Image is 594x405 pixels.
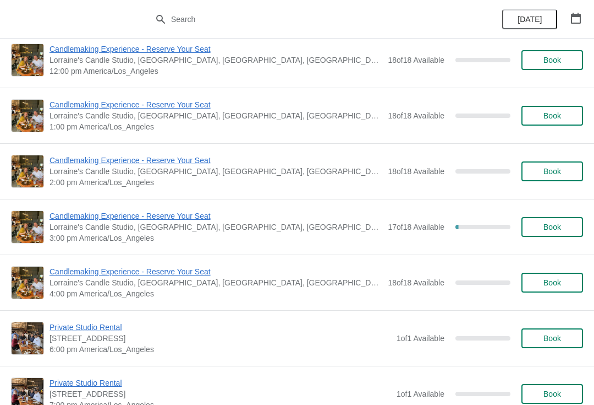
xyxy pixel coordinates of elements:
span: 17 of 18 Available [388,223,444,231]
img: Private Studio Rental | 215 Market St suite 1a, Seabrook, WA 98571, USA | 6:00 pm America/Los_Ang... [12,322,43,354]
button: Book [521,273,583,293]
button: Book [521,384,583,404]
span: Candlemaking Experience - Reserve Your Seat [50,266,382,277]
button: Book [521,328,583,348]
span: Lorraine's Candle Studio, [GEOGRAPHIC_DATA], [GEOGRAPHIC_DATA], [GEOGRAPHIC_DATA], [GEOGRAPHIC_DATA] [50,277,382,288]
span: Lorraine's Candle Studio, [GEOGRAPHIC_DATA], [GEOGRAPHIC_DATA], [GEOGRAPHIC_DATA], [GEOGRAPHIC_DATA] [50,55,382,66]
span: Candlemaking Experience - Reserve Your Seat [50,210,382,222]
span: Book [543,56,561,64]
span: 2:00 pm America/Los_Angeles [50,177,382,188]
img: Candlemaking Experience - Reserve Your Seat | Lorraine's Candle Studio, Market Street, Pacific Be... [12,100,43,132]
span: Book [543,167,561,176]
span: Book [543,111,561,120]
span: Book [543,334,561,343]
span: Book [543,223,561,231]
span: Lorraine's Candle Studio, [GEOGRAPHIC_DATA], [GEOGRAPHIC_DATA], [GEOGRAPHIC_DATA], [GEOGRAPHIC_DATA] [50,166,382,177]
span: [STREET_ADDRESS] [50,388,391,399]
span: 18 of 18 Available [388,56,444,64]
span: 18 of 18 Available [388,167,444,176]
span: 4:00 pm America/Los_Angeles [50,288,382,299]
span: 18 of 18 Available [388,111,444,120]
img: Candlemaking Experience - Reserve Your Seat | Lorraine's Candle Studio, Market Street, Pacific Be... [12,155,43,187]
span: 6:00 pm America/Los_Angeles [50,344,391,355]
span: Candlemaking Experience - Reserve Your Seat [50,99,382,110]
span: [DATE] [518,15,542,24]
span: Lorraine's Candle Studio, [GEOGRAPHIC_DATA], [GEOGRAPHIC_DATA], [GEOGRAPHIC_DATA], [GEOGRAPHIC_DATA] [50,110,382,121]
img: Candlemaking Experience - Reserve Your Seat | Lorraine's Candle Studio, Market Street, Pacific Be... [12,267,43,299]
button: [DATE] [502,9,557,29]
span: 1:00 pm America/Los_Angeles [50,121,382,132]
span: Book [543,278,561,287]
span: Private Studio Rental [50,377,391,388]
button: Book [521,50,583,70]
span: 18 of 18 Available [388,278,444,287]
span: 1 of 1 Available [397,334,444,343]
span: Private Studio Rental [50,322,391,333]
button: Book [521,161,583,181]
span: Lorraine's Candle Studio, [GEOGRAPHIC_DATA], [GEOGRAPHIC_DATA], [GEOGRAPHIC_DATA], [GEOGRAPHIC_DATA] [50,222,382,233]
button: Book [521,217,583,237]
span: 12:00 pm America/Los_Angeles [50,66,382,77]
span: Candlemaking Experience - Reserve Your Seat [50,155,382,166]
img: Candlemaking Experience - Reserve Your Seat | Lorraine's Candle Studio, Market Street, Pacific Be... [12,44,43,76]
span: Candlemaking Experience - Reserve Your Seat [50,44,382,55]
span: [STREET_ADDRESS] [50,333,391,344]
span: 3:00 pm America/Los_Angeles [50,233,382,244]
span: Book [543,390,561,398]
input: Search [170,9,446,29]
span: 1 of 1 Available [397,390,444,398]
img: Candlemaking Experience - Reserve Your Seat | Lorraine's Candle Studio, Market Street, Pacific Be... [12,211,43,243]
button: Book [521,106,583,126]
